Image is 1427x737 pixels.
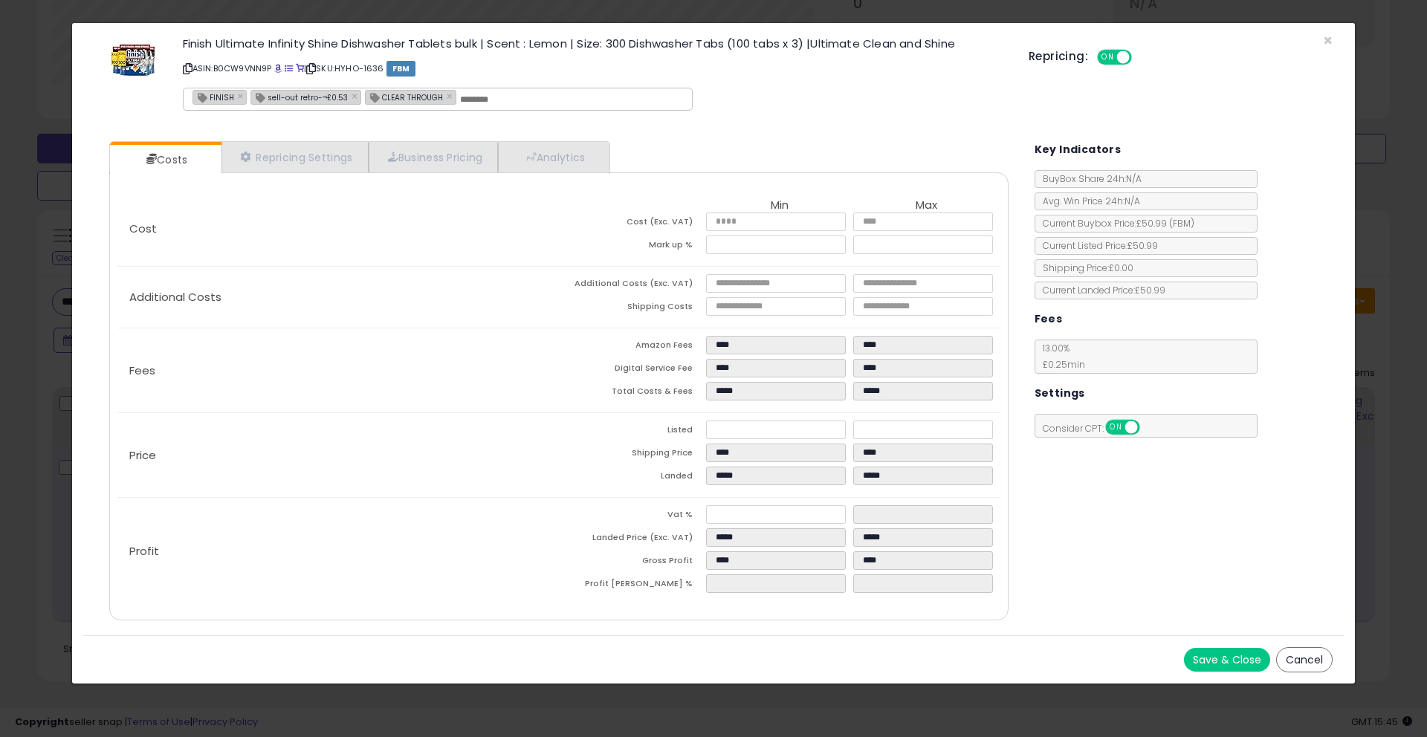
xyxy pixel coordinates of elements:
[559,236,706,259] td: Mark up %
[559,382,706,405] td: Total Costs & Fees
[447,89,456,103] a: ×
[386,61,416,77] span: FBM
[1035,140,1122,159] h5: Key Indicators
[559,574,706,597] td: Profit [PERSON_NAME] %
[559,274,706,297] td: Additional Costs (Exc. VAT)
[111,38,155,82] img: 51Q-EdWi3dL._SL60_.jpg
[1098,51,1117,64] span: ON
[1107,421,1125,434] span: ON
[559,336,706,359] td: Amazon Fees
[1035,358,1085,371] span: £0.25 min
[1323,30,1333,51] span: ×
[559,297,706,320] td: Shipping Costs
[352,89,360,103] a: ×
[1035,239,1158,252] span: Current Listed Price: £50.99
[285,62,293,74] a: All offer listings
[498,142,608,172] a: Analytics
[183,38,1007,49] h3: Finish Ultimate Infinity Shine Dishwasher Tablets bulk | Scent : Lemon | Size: 300 Dishwasher Tab...
[706,199,853,212] th: Min
[1130,51,1153,64] span: OFF
[251,91,348,103] span: sell-out retro-¬£0.53
[296,62,304,74] a: Your listing only
[559,444,706,467] td: Shipping Price
[369,142,499,172] a: Business Pricing
[183,56,1007,80] p: ASIN: B0CW9VNN9P | SKU: HYHO-1636
[1035,195,1140,207] span: Avg. Win Price 24h: N/A
[221,142,369,172] a: Repricing Settings
[559,505,706,528] td: Vat %
[559,359,706,382] td: Digital Service Fee
[238,89,247,103] a: ×
[559,467,706,490] td: Landed
[1276,647,1333,672] button: Cancel
[110,145,220,175] a: Costs
[117,291,559,303] p: Additional Costs
[117,365,559,377] p: Fees
[559,212,706,236] td: Cost (Exc. VAT)
[1136,217,1194,230] span: £50.99
[559,551,706,574] td: Gross Profit
[1035,342,1085,371] span: 13.00 %
[1184,648,1270,672] button: Save & Close
[853,199,1000,212] th: Max
[559,421,706,444] td: Listed
[193,91,234,103] span: FINISH
[1035,262,1133,274] span: Shipping Price: £0.00
[117,449,559,461] p: Price
[1169,217,1194,230] span: ( FBM )
[1029,51,1088,62] h5: Repricing:
[1035,217,1194,230] span: Current Buybox Price:
[117,545,559,557] p: Profit
[366,91,443,103] span: CLEAR THROUGH
[1035,384,1085,403] h5: Settings
[1035,310,1063,328] h5: Fees
[559,528,706,551] td: Landed Price (Exc. VAT)
[117,223,559,235] p: Cost
[274,62,282,74] a: BuyBox page
[1035,284,1165,296] span: Current Landed Price: £50.99
[1035,422,1159,435] span: Consider CPT:
[1035,172,1142,185] span: BuyBox Share 24h: N/A
[1137,421,1161,434] span: OFF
